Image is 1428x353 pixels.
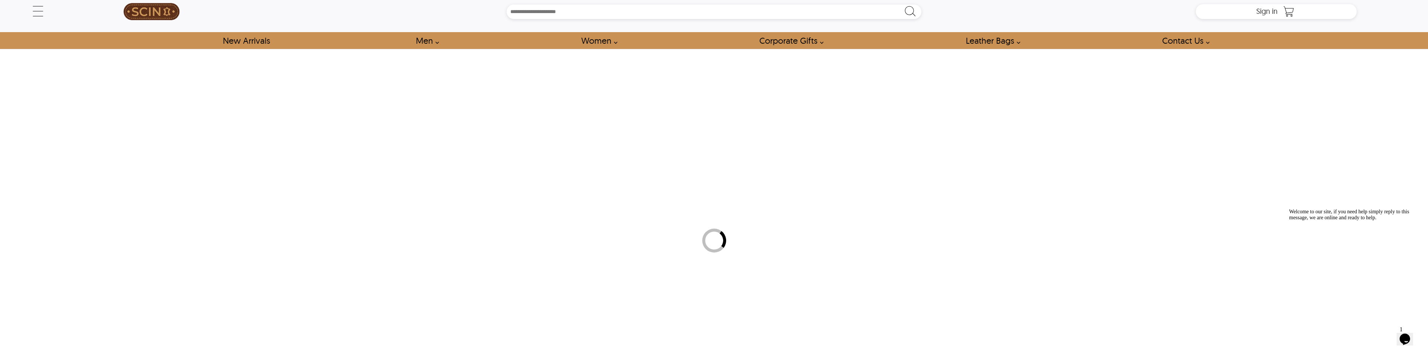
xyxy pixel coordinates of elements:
a: Shop Leather Bags [957,32,1024,49]
a: shop men's leather jackets [407,32,443,49]
span: Sign in [1256,6,1278,16]
a: Sign in [1256,9,1278,15]
a: contact-us [1154,32,1214,49]
iframe: chat widget [1397,323,1421,346]
iframe: chat widget [1286,206,1421,319]
span: Welcome to our site, if you need help simply reply to this message, we are online and ready to help. [3,3,123,15]
a: Shop Women Leather Jackets [573,32,622,49]
a: Shopping Cart [1281,6,1296,17]
a: Shop New Arrivals [214,32,278,49]
div: Welcome to our site, if you need help simply reply to this message, we are online and ready to help. [3,3,137,15]
a: Shop Leather Corporate Gifts [751,32,828,49]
